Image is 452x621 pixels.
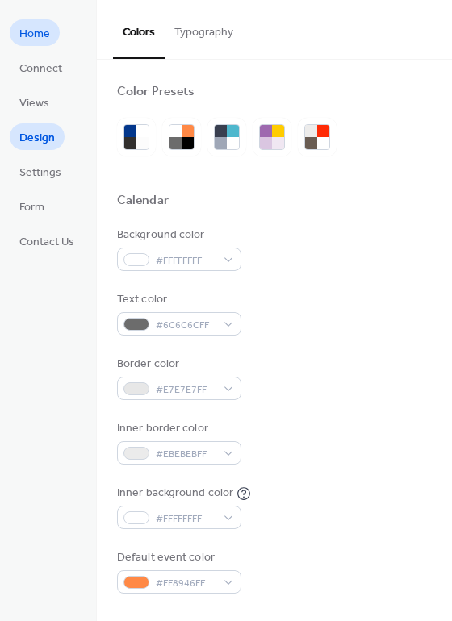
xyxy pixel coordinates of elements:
[19,130,55,147] span: Design
[117,291,238,308] div: Text color
[156,252,216,269] span: #FFFFFFFF
[117,549,238,566] div: Default event color
[156,446,216,463] span: #EBEBEBFF
[19,60,62,77] span: Connect
[10,54,72,81] a: Connect
[10,123,65,150] a: Design
[10,19,60,46] a: Home
[19,234,74,251] span: Contact Us
[156,575,216,592] span: #FF8946FF
[156,317,216,334] span: #6C6C6CFF
[156,511,216,527] span: #FFFFFFFF
[117,356,238,373] div: Border color
[156,381,216,398] span: #E7E7E7FF
[117,193,169,210] div: Calendar
[117,485,233,502] div: Inner background color
[19,199,44,216] span: Form
[19,26,50,43] span: Home
[10,89,59,115] a: Views
[117,227,238,244] div: Background color
[10,227,84,254] a: Contact Us
[117,420,238,437] div: Inner border color
[10,193,54,219] a: Form
[117,84,195,101] div: Color Presets
[10,158,71,185] a: Settings
[19,165,61,181] span: Settings
[19,95,49,112] span: Views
